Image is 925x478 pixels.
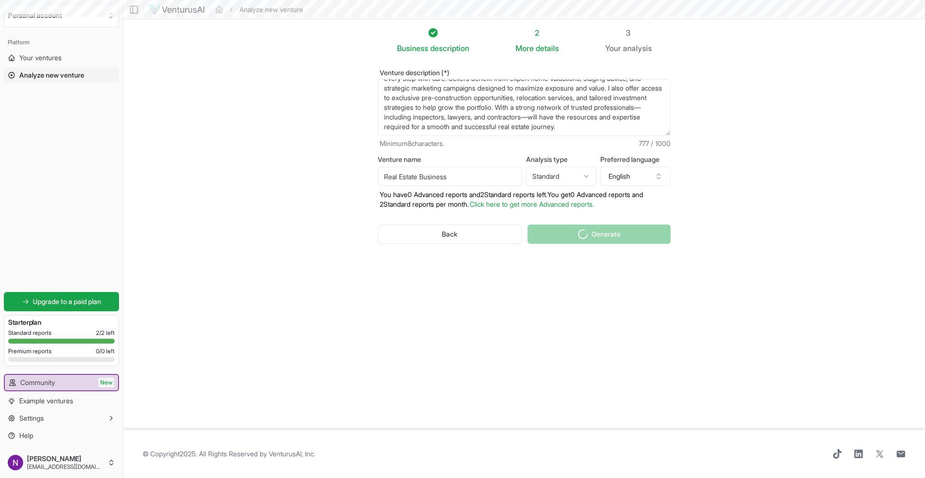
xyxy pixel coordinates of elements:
span: description [430,43,469,53]
span: Settings [19,413,44,423]
span: Premium reports [8,347,52,355]
label: Preferred language [600,156,671,163]
label: Venture description (*) [378,69,671,76]
span: Upgrade to a paid plan [33,297,101,306]
span: Analyze new venture [19,70,84,80]
a: Help [4,428,119,443]
div: 3 [605,27,652,39]
span: [EMAIL_ADDRESS][DOMAIN_NAME] [27,463,104,471]
span: © Copyright 2025 . All Rights Reserved by . [143,449,315,459]
p: You have 0 Advanced reports and 2 Standard reports left. Y ou get 0 Advanced reports and 2 Standa... [378,190,671,209]
span: Your ventures [19,53,62,63]
img: ACg8ocIRGg_Jaw4MPcpHuqGCfMDf5nUasdzWTGSkZW-0BfQaa5ar0w=s96-c [8,455,23,470]
a: Analyze new venture [4,67,119,83]
div: Platform [4,35,119,50]
span: 2 / 2 left [96,329,115,337]
span: Help [19,431,33,440]
a: Click here to get more Advanced reports. [470,200,594,208]
label: Venture name [378,156,522,163]
a: CommunityNew [5,375,118,390]
a: VenturusAI, Inc [269,450,314,458]
span: Minimum 8 characters. [380,139,444,148]
span: More [515,42,534,54]
label: Analysis type [526,156,596,163]
div: 2 [515,27,559,39]
button: Settings [4,411,119,426]
h3: Starter plan [8,318,115,327]
a: Example ventures [4,393,119,409]
button: English [600,167,671,186]
span: Your [605,42,621,54]
span: 777 / 1000 [639,139,671,148]
a: Upgrade to a paid plan [4,292,119,311]
span: Example ventures [19,396,73,406]
span: details [536,43,559,53]
input: Optional venture name [378,167,522,186]
span: [PERSON_NAME] [27,454,104,463]
a: Your ventures [4,50,119,66]
span: New [98,378,114,387]
span: Business [397,42,428,54]
button: [PERSON_NAME][EMAIL_ADDRESS][DOMAIN_NAME] [4,451,119,474]
span: 0 / 0 left [96,347,115,355]
button: Back [378,225,522,244]
span: Standard reports [8,329,52,337]
span: analysis [623,43,652,53]
span: Community [20,378,55,387]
